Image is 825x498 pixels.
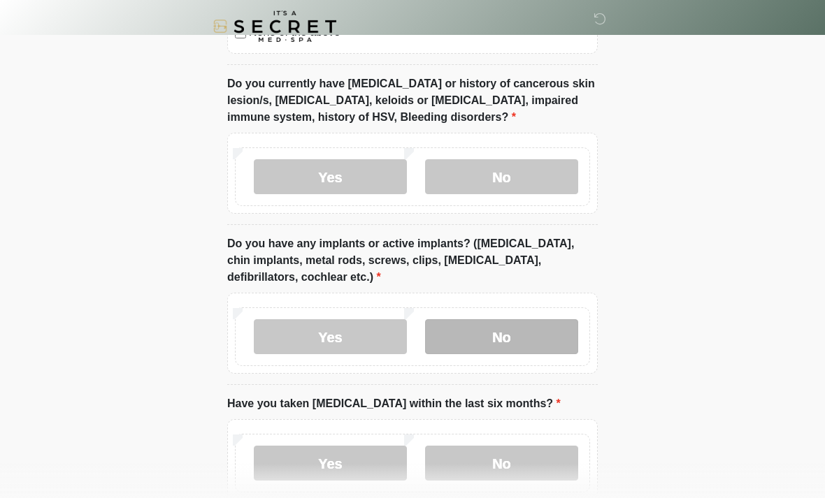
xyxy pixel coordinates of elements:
[254,159,407,194] label: Yes
[425,446,578,481] label: No
[254,446,407,481] label: Yes
[227,395,561,412] label: Have you taken [MEDICAL_DATA] within the last six months?
[227,75,598,126] label: Do you currently have [MEDICAL_DATA] or history of cancerous skin lesion/s, [MEDICAL_DATA], keloi...
[213,10,336,42] img: It's A Secret Med Spa Logo
[425,319,578,354] label: No
[254,319,407,354] label: Yes
[425,159,578,194] label: No
[227,235,598,286] label: Do you have any implants or active implants? ([MEDICAL_DATA], chin implants, metal rods, screws, ...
